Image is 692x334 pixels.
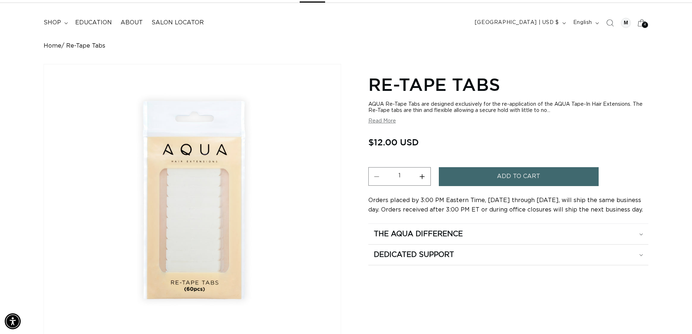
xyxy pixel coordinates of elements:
a: Salon Locator [147,15,208,31]
span: Re-Tape Tabs [66,43,105,49]
summary: Search [602,15,618,31]
summary: shop [39,15,71,31]
span: Salon Locator [151,19,204,27]
span: 4 [644,22,646,28]
h2: Dedicated Support [374,250,454,259]
button: Read More [368,118,396,124]
span: Education [75,19,112,27]
button: [GEOGRAPHIC_DATA] | USD $ [470,16,569,30]
nav: breadcrumbs [44,43,648,49]
summary: Dedicated Support [368,245,648,265]
span: Add to cart [497,167,540,186]
a: Home [44,43,61,49]
a: Education [71,15,116,31]
div: AQUA Re-Tape Tabs are designed exclusively for the re-application of the AQUA Tape-In Hair Extens... [368,101,648,114]
span: $12.00 USD [368,135,419,149]
span: Orders placed by 3:00 PM Eastern Time, [DATE] through [DATE], will ship the same business day. Or... [368,197,643,213]
span: About [121,19,143,27]
span: English [573,19,592,27]
summary: The Aqua Difference [368,224,648,244]
span: shop [44,19,61,27]
iframe: Chat Widget [656,299,692,334]
span: [GEOGRAPHIC_DATA] | USD $ [475,19,559,27]
h1: Re-Tape Tabs [368,73,648,96]
button: English [569,16,602,30]
h2: The Aqua Difference [374,229,463,239]
button: Add to cart [439,167,599,186]
a: About [116,15,147,31]
div: Accessibility Menu [5,313,21,329]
